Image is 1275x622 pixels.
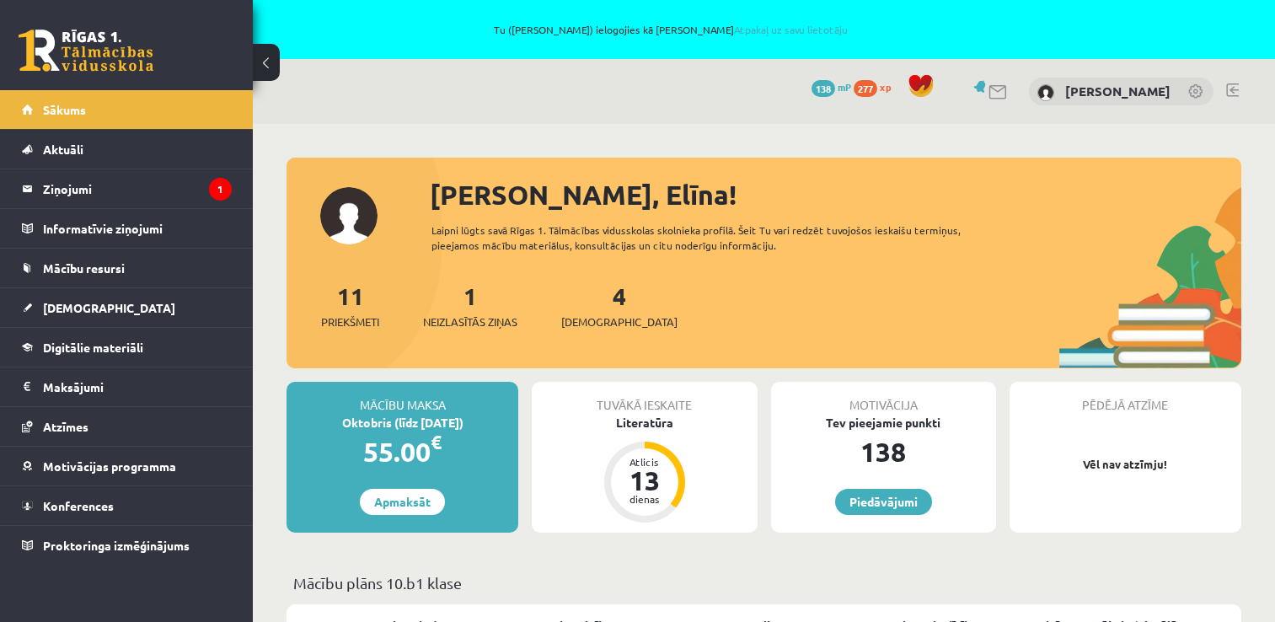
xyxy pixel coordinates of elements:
[1018,456,1233,473] p: Vēl nav atzīmju!
[835,489,932,515] a: Piedāvājumi
[19,29,153,72] a: Rīgas 1. Tālmācības vidusskola
[22,407,232,446] a: Atzīmes
[532,414,757,432] div: Literatūra
[287,414,518,432] div: Oktobris (līdz [DATE])
[423,314,517,330] span: Neizlasītās ziņas
[561,314,678,330] span: [DEMOGRAPHIC_DATA]
[287,382,518,414] div: Mācību maksa
[812,80,851,94] a: 138 mP
[430,174,1241,215] div: [PERSON_NAME], Elīna!
[619,457,670,467] div: Atlicis
[854,80,899,94] a: 277 xp
[22,486,232,525] a: Konferences
[321,314,379,330] span: Priekšmeti
[43,209,232,248] legend: Informatīvie ziņojumi
[619,467,670,494] div: 13
[838,80,851,94] span: mP
[287,432,518,472] div: 55.00
[209,178,232,201] i: 1
[431,223,1004,253] div: Laipni lūgts savā Rīgas 1. Tālmācības vidusskolas skolnieka profilā. Šeit Tu vari redzēt tuvojošo...
[22,130,232,169] a: Aktuāli
[423,281,517,330] a: 1Neizlasītās ziņas
[1010,382,1241,414] div: Pēdējā atzīme
[22,169,232,208] a: Ziņojumi1
[43,169,232,208] legend: Ziņojumi
[43,458,176,474] span: Motivācijas programma
[532,414,757,525] a: Literatūra Atlicis 13 dienas
[22,90,232,129] a: Sākums
[22,209,232,248] a: Informatīvie ziņojumi
[771,432,996,472] div: 138
[360,489,445,515] a: Apmaksāt
[22,249,232,287] a: Mācību resursi
[43,340,143,355] span: Digitālie materiāli
[532,382,757,414] div: Tuvākā ieskaite
[1037,84,1054,101] img: Elīna Kivriņa
[812,80,835,97] span: 138
[771,382,996,414] div: Motivācija
[43,419,88,434] span: Atzīmes
[22,328,232,367] a: Digitālie materiāli
[43,538,190,553] span: Proktoringa izmēģinājums
[880,80,891,94] span: xp
[43,300,175,315] span: [DEMOGRAPHIC_DATA]
[561,281,678,330] a: 4[DEMOGRAPHIC_DATA]
[22,288,232,327] a: [DEMOGRAPHIC_DATA]
[293,571,1235,594] p: Mācību plāns 10.b1 klase
[43,142,83,157] span: Aktuāli
[854,80,877,97] span: 277
[194,24,1148,35] span: Tu ([PERSON_NAME]) ielogojies kā [PERSON_NAME]
[43,498,114,513] span: Konferences
[43,367,232,406] legend: Maksājumi
[1065,83,1171,99] a: [PERSON_NAME]
[771,414,996,432] div: Tev pieejamie punkti
[22,526,232,565] a: Proktoringa izmēģinājums
[619,494,670,504] div: dienas
[43,260,125,276] span: Mācību resursi
[321,281,379,330] a: 11Priekšmeti
[734,23,848,36] a: Atpakaļ uz savu lietotāju
[22,367,232,406] a: Maksājumi
[43,102,86,117] span: Sākums
[431,430,442,454] span: €
[22,447,232,485] a: Motivācijas programma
